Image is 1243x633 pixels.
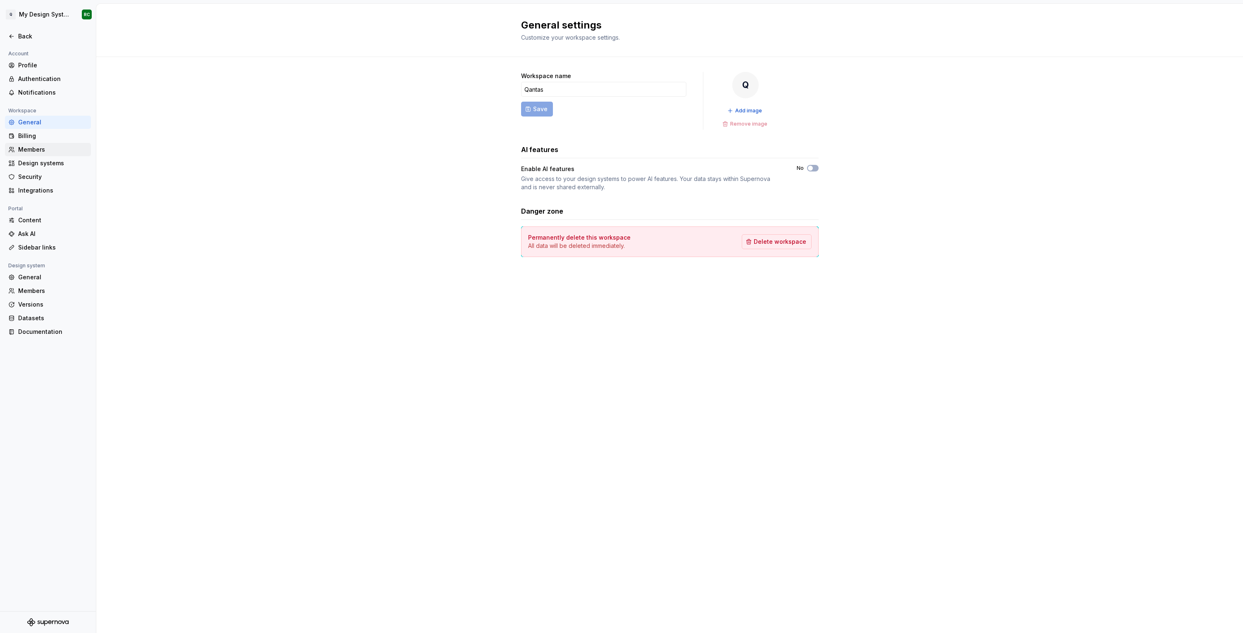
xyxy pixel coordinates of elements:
[5,204,26,214] div: Portal
[5,271,91,284] a: General
[18,230,88,238] div: Ask AI
[18,118,88,126] div: General
[725,105,766,117] button: Add image
[5,30,91,43] a: Back
[5,157,91,170] a: Design systems
[5,129,91,143] a: Billing
[18,273,88,281] div: General
[18,132,88,140] div: Billing
[5,261,48,271] div: Design system
[2,5,94,24] button: QMy Design SystemRC
[18,216,88,224] div: Content
[521,19,809,32] h2: General settings
[27,618,69,626] svg: Supernova Logo
[5,49,32,59] div: Account
[5,86,91,99] a: Notifications
[5,227,91,240] a: Ask AI
[18,32,88,40] div: Back
[528,233,631,242] h4: Permanently delete this workspace
[18,314,88,322] div: Datasets
[18,159,88,167] div: Design systems
[5,106,40,116] div: Workspace
[521,34,620,41] span: Customize your workspace settings.
[18,75,88,83] div: Authentication
[18,243,88,252] div: Sidebar links
[6,10,16,19] div: Q
[754,238,806,246] span: Delete workspace
[735,107,762,114] span: Add image
[18,287,88,295] div: Members
[797,165,804,171] label: No
[18,328,88,336] div: Documentation
[5,143,91,156] a: Members
[19,10,72,19] div: My Design System
[521,145,558,155] h3: AI features
[5,241,91,254] a: Sidebar links
[84,11,90,18] div: RC
[5,214,91,227] a: Content
[521,206,563,216] h3: Danger zone
[528,242,631,250] p: All data will be deleted immediately.
[5,72,91,86] a: Authentication
[521,175,782,191] div: Give access to your design systems to power AI features. Your data stays within Supernova and is ...
[521,72,571,80] label: Workspace name
[521,165,782,173] div: Enable AI features
[5,59,91,72] a: Profile
[5,312,91,325] a: Datasets
[18,145,88,154] div: Members
[18,173,88,181] div: Security
[742,234,812,249] button: Delete workspace
[18,186,88,195] div: Integrations
[5,284,91,297] a: Members
[5,298,91,311] a: Versions
[5,184,91,197] a: Integrations
[18,61,88,69] div: Profile
[18,300,88,309] div: Versions
[18,88,88,97] div: Notifications
[732,72,759,98] div: Q
[5,170,91,183] a: Security
[5,116,91,129] a: General
[5,325,91,338] a: Documentation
